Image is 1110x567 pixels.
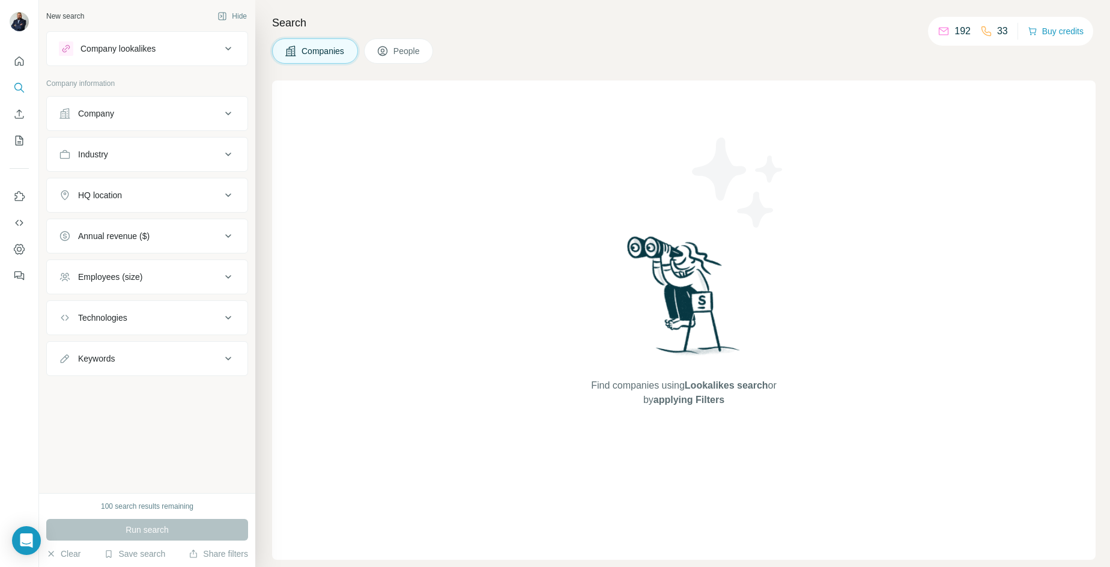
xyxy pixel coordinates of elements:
[10,77,29,99] button: Search
[78,189,122,201] div: HQ location
[46,548,80,560] button: Clear
[12,526,41,555] div: Open Intercom Messenger
[685,380,768,390] span: Lookalikes search
[10,238,29,260] button: Dashboard
[10,265,29,287] button: Feedback
[189,548,248,560] button: Share filters
[654,395,724,405] span: applying Filters
[46,78,248,89] p: Company information
[10,212,29,234] button: Use Surfe API
[47,222,247,250] button: Annual revenue ($)
[78,353,115,365] div: Keywords
[78,312,127,324] div: Technologies
[954,24,971,38] p: 192
[101,501,193,512] div: 100 search results remaining
[78,230,150,242] div: Annual revenue ($)
[10,50,29,72] button: Quick start
[587,378,780,407] span: Find companies using or by
[10,12,29,31] img: Avatar
[393,45,421,57] span: People
[10,186,29,207] button: Use Surfe on LinkedIn
[78,148,108,160] div: Industry
[684,129,792,237] img: Surfe Illustration - Stars
[46,11,84,22] div: New search
[10,130,29,151] button: My lists
[209,7,255,25] button: Hide
[104,548,165,560] button: Save search
[47,303,247,332] button: Technologies
[80,43,156,55] div: Company lookalikes
[997,24,1008,38] p: 33
[47,262,247,291] button: Employees (size)
[272,14,1096,31] h4: Search
[47,34,247,63] button: Company lookalikes
[47,344,247,373] button: Keywords
[622,233,747,367] img: Surfe Illustration - Woman searching with binoculars
[47,140,247,169] button: Industry
[78,108,114,120] div: Company
[47,99,247,128] button: Company
[47,181,247,210] button: HQ location
[302,45,345,57] span: Companies
[1028,23,1084,40] button: Buy credits
[10,103,29,125] button: Enrich CSV
[78,271,142,283] div: Employees (size)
